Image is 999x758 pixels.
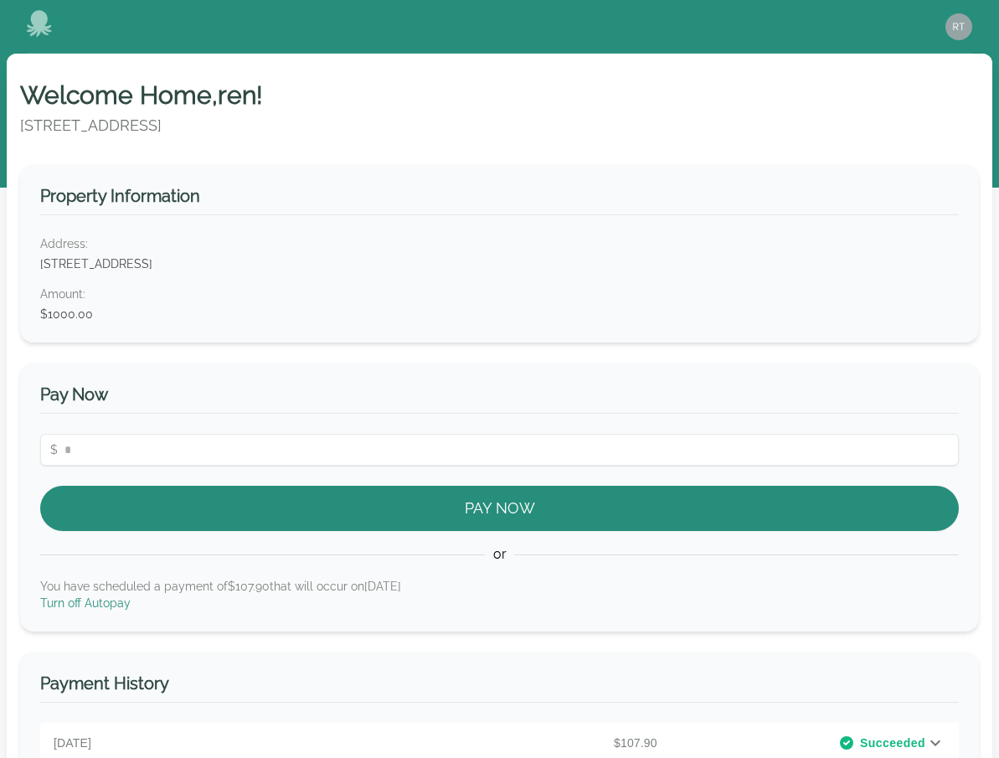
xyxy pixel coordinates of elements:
[40,255,959,272] dd: [STREET_ADDRESS]
[40,235,959,252] dt: Address:
[40,383,959,414] h3: Pay Now
[40,486,959,531] button: Pay Now
[20,80,979,111] h1: Welcome Home, ren !
[860,735,925,751] span: Succeeded
[40,306,959,322] dd: $1000.00
[54,735,358,751] p: [DATE]
[40,596,131,610] a: Turn off Autopay
[40,578,959,595] p: You have scheduled a payment of $107.90 that will occur on [DATE]
[40,672,959,703] h3: Payment History
[485,544,514,565] span: or
[40,184,959,215] h3: Property Information
[20,114,979,137] p: [STREET_ADDRESS]
[40,286,959,302] dt: Amount :
[358,735,663,751] p: $107.90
